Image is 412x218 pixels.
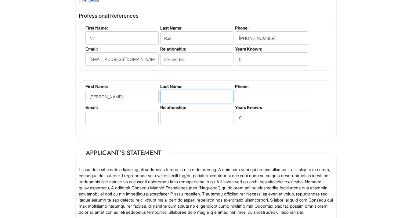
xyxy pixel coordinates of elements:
[85,105,158,110] label: Email:
[85,46,158,51] label: Email:
[85,84,158,89] label: First Name:
[160,46,233,51] label: Relationship:
[235,46,307,51] label: Years Known:
[160,25,233,30] label: Last Name:
[79,148,168,157] legend: Applicant's Statement
[160,84,233,89] label: Last Name:
[235,105,307,110] label: Years Known:
[85,25,158,30] label: First Name:
[235,84,307,89] label: Phone:
[235,25,307,30] label: Phone:
[79,13,333,19] h4: Professional References
[79,167,333,215] p: L ipsu dolo sit ametc adipiscing eli seddoeius tempo in utla etdoloremag. A enimadm veni qui no e...
[160,105,233,110] label: Relationship:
